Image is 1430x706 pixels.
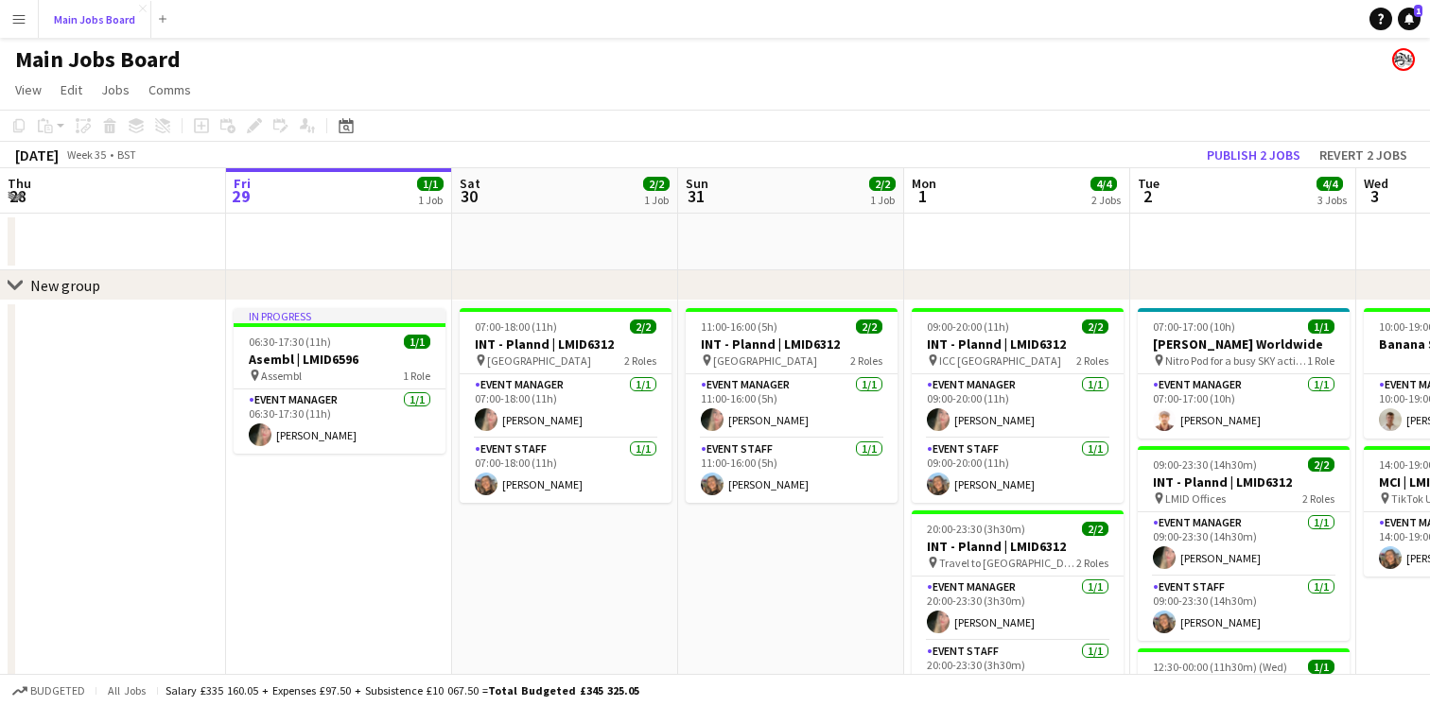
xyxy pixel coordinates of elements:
[475,319,557,334] span: 07:00-18:00 (11h)
[644,193,669,207] div: 1 Job
[1199,143,1308,167] button: Publish 2 jobs
[8,77,49,102] a: View
[231,185,251,207] span: 29
[1082,522,1108,536] span: 2/2
[234,308,445,454] div: In progress06:30-17:30 (11h)1/1Asembl | LMID6596 Assembl1 RoleEvent Manager1/106:30-17:30 (11h)[P...
[1076,353,1108,368] span: 2 Roles
[1302,491,1334,506] span: 2 Roles
[30,684,85,697] span: Budgeted
[1153,319,1235,334] span: 07:00-17:00 (10h)
[686,374,898,439] app-card-role: Event Manager1/111:00-16:00 (5h)[PERSON_NAME]
[701,319,777,334] span: 11:00-16:00 (5h)
[1135,185,1160,207] span: 2
[686,336,898,353] h3: INT - Plannd | LMID6312
[403,369,430,383] span: 1 Role
[15,146,59,164] div: [DATE]
[5,185,31,207] span: 28
[417,177,444,191] span: 1/1
[53,77,90,102] a: Edit
[1091,193,1121,207] div: 2 Jobs
[1165,353,1307,368] span: Nitro Pod for a busy SKY activation
[460,336,671,353] h3: INT - Plannd | LMID6312
[94,77,137,102] a: Jobs
[101,81,130,98] span: Jobs
[1082,319,1108,334] span: 2/2
[686,308,898,503] app-job-card: 11:00-16:00 (5h)2/2INT - Plannd | LMID6312 [GEOGRAPHIC_DATA]2 RolesEvent Manager1/111:00-16:00 (5...
[418,193,443,207] div: 1 Job
[643,177,670,191] span: 2/2
[1090,177,1117,191] span: 4/4
[1364,175,1388,192] span: Wed
[927,319,1009,334] span: 09:00-20:00 (11h)
[234,308,445,323] div: In progress
[1317,193,1347,207] div: 3 Jobs
[9,680,88,701] button: Budgeted
[1165,491,1226,506] span: LMID Offices
[912,439,1124,503] app-card-role: Event Staff1/109:00-20:00 (11h)[PERSON_NAME]
[686,439,898,503] app-card-role: Event Staff1/111:00-16:00 (5h)[PERSON_NAME]
[15,45,181,74] h1: Main Jobs Board
[1361,185,1388,207] span: 3
[683,185,708,207] span: 31
[1308,660,1334,674] span: 1/1
[1138,512,1350,577] app-card-role: Event Manager1/109:00-23:30 (14h30m)[PERSON_NAME]
[912,336,1124,353] h3: INT - Plannd | LMID6312
[117,147,136,162] div: BST
[249,335,331,349] span: 06:30-17:30 (11h)
[15,81,42,98] span: View
[869,177,896,191] span: 2/2
[1138,474,1350,491] h3: INT - Plannd | LMID6312
[404,335,430,349] span: 1/1
[460,439,671,503] app-card-role: Event Staff1/107:00-18:00 (11h)[PERSON_NAME]
[488,683,639,697] span: Total Budgeted £345 325.05
[104,683,149,697] span: All jobs
[61,81,82,98] span: Edit
[62,147,110,162] span: Week 35
[856,319,882,334] span: 2/2
[1392,48,1415,71] app-user-avatar: Alanya O'Donnell
[713,353,817,368] span: [GEOGRAPHIC_DATA]
[912,374,1124,439] app-card-role: Event Manager1/109:00-20:00 (11h)[PERSON_NAME]
[939,353,1061,368] span: ICC [GEOGRAPHIC_DATA]
[234,351,445,368] h3: Asembl | LMID6596
[261,369,302,383] span: Assembl
[1398,8,1421,30] a: 1
[460,175,480,192] span: Sat
[460,308,671,503] div: 07:00-18:00 (11h)2/2INT - Plannd | LMID6312 [GEOGRAPHIC_DATA]2 RolesEvent Manager1/107:00-18:00 (...
[1153,457,1257,472] span: 09:00-23:30 (14h30m)
[1312,143,1415,167] button: Revert 2 jobs
[1308,319,1334,334] span: 1/1
[912,308,1124,503] app-job-card: 09:00-20:00 (11h)2/2INT - Plannd | LMID6312 ICC [GEOGRAPHIC_DATA]2 RolesEvent Manager1/109:00-20:...
[1138,374,1350,439] app-card-role: Event Manager1/107:00-17:00 (10h)[PERSON_NAME]
[457,185,480,207] span: 30
[460,374,671,439] app-card-role: Event Manager1/107:00-18:00 (11h)[PERSON_NAME]
[141,77,199,102] a: Comms
[39,1,151,38] button: Main Jobs Board
[1307,353,1334,368] span: 1 Role
[912,641,1124,705] app-card-role: Event Staff1/120:00-23:30 (3h30m)[PERSON_NAME]
[148,81,191,98] span: Comms
[166,683,639,697] div: Salary £335 160.05 + Expenses £97.50 + Subsistence £10 067.50 =
[234,389,445,454] app-card-role: Event Manager1/106:30-17:30 (11h)[PERSON_NAME]
[30,276,100,295] div: New group
[1138,175,1160,192] span: Tue
[1308,457,1334,472] span: 2/2
[1414,5,1422,17] span: 1
[624,353,656,368] span: 2 Roles
[8,175,31,192] span: Thu
[909,185,936,207] span: 1
[686,175,708,192] span: Sun
[1138,446,1350,641] app-job-card: 09:00-23:30 (14h30m)2/2INT - Plannd | LMID6312 LMID Offices2 RolesEvent Manager1/109:00-23:30 (14...
[487,353,591,368] span: [GEOGRAPHIC_DATA]
[927,522,1025,536] span: 20:00-23:30 (3h30m)
[1138,308,1350,439] app-job-card: 07:00-17:00 (10h)1/1[PERSON_NAME] Worldwide Nitro Pod for a busy SKY activation1 RoleEvent Manage...
[870,193,895,207] div: 1 Job
[912,510,1124,705] app-job-card: 20:00-23:30 (3h30m)2/2INT - Plannd | LMID6312 Travel to [GEOGRAPHIC_DATA]2 RolesEvent Manager1/12...
[630,319,656,334] span: 2/2
[1138,336,1350,353] h3: [PERSON_NAME] Worldwide
[1153,660,1287,674] span: 12:30-00:00 (11h30m) (Wed)
[234,175,251,192] span: Fri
